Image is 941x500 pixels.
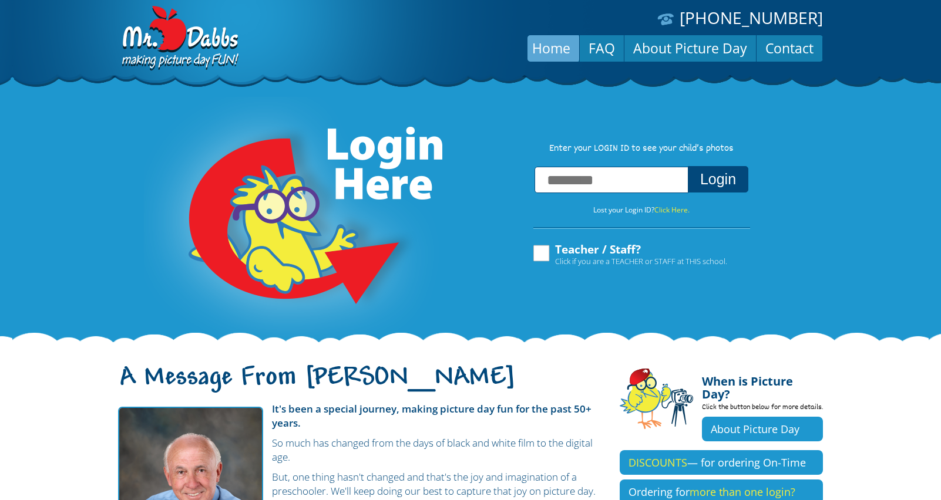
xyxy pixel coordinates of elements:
p: Enter your LOGIN ID to see your child’s photos [521,143,762,156]
h4: When is Picture Day? [702,368,823,401]
strong: It's been a special journey, making picture day fun for the past 50+ years. [272,402,592,430]
p: Lost your Login ID? [521,204,762,217]
span: more than one login? [690,485,795,499]
a: DISCOUNTS— for ordering On-Time [620,450,823,475]
a: About Picture Day [702,417,823,441]
a: About Picture Day [624,34,756,62]
a: Contact [757,34,822,62]
span: Click if you are a TEACHER or STAFF at THIS school. [555,255,727,267]
a: FAQ [580,34,624,62]
p: So much has changed from the days of black and white film to the digital age. [118,436,602,464]
img: Login Here [144,97,445,343]
a: Home [523,34,579,62]
a: [PHONE_NUMBER] [680,6,823,29]
label: Teacher / Staff? [532,244,727,266]
button: Login [688,166,748,192]
p: Click the button below for more details. [702,401,823,417]
h1: A Message From [PERSON_NAME] [118,373,602,397]
p: But, one thing hasn't changed and that's the joy and imagination of a preschooler. We'll keep doi... [118,470,602,498]
span: DISCOUNTS [629,455,687,469]
img: Dabbs Company [118,6,240,72]
a: Click Here. [654,205,690,215]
